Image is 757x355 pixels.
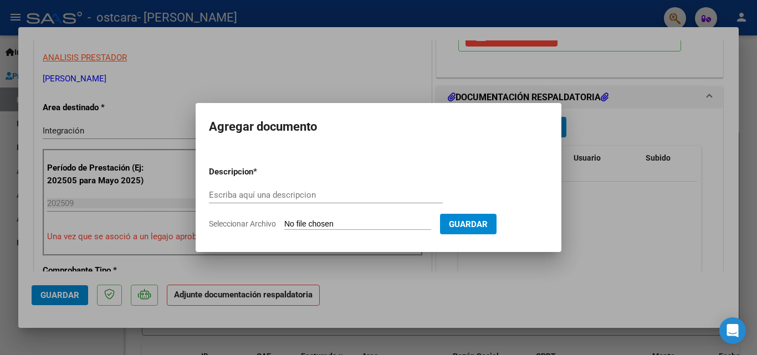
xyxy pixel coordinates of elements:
p: Descripcion [209,166,311,178]
span: Guardar [449,219,488,229]
h2: Agregar documento [209,116,548,137]
span: Seleccionar Archivo [209,219,276,228]
div: Open Intercom Messenger [719,317,746,344]
button: Guardar [440,214,497,234]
